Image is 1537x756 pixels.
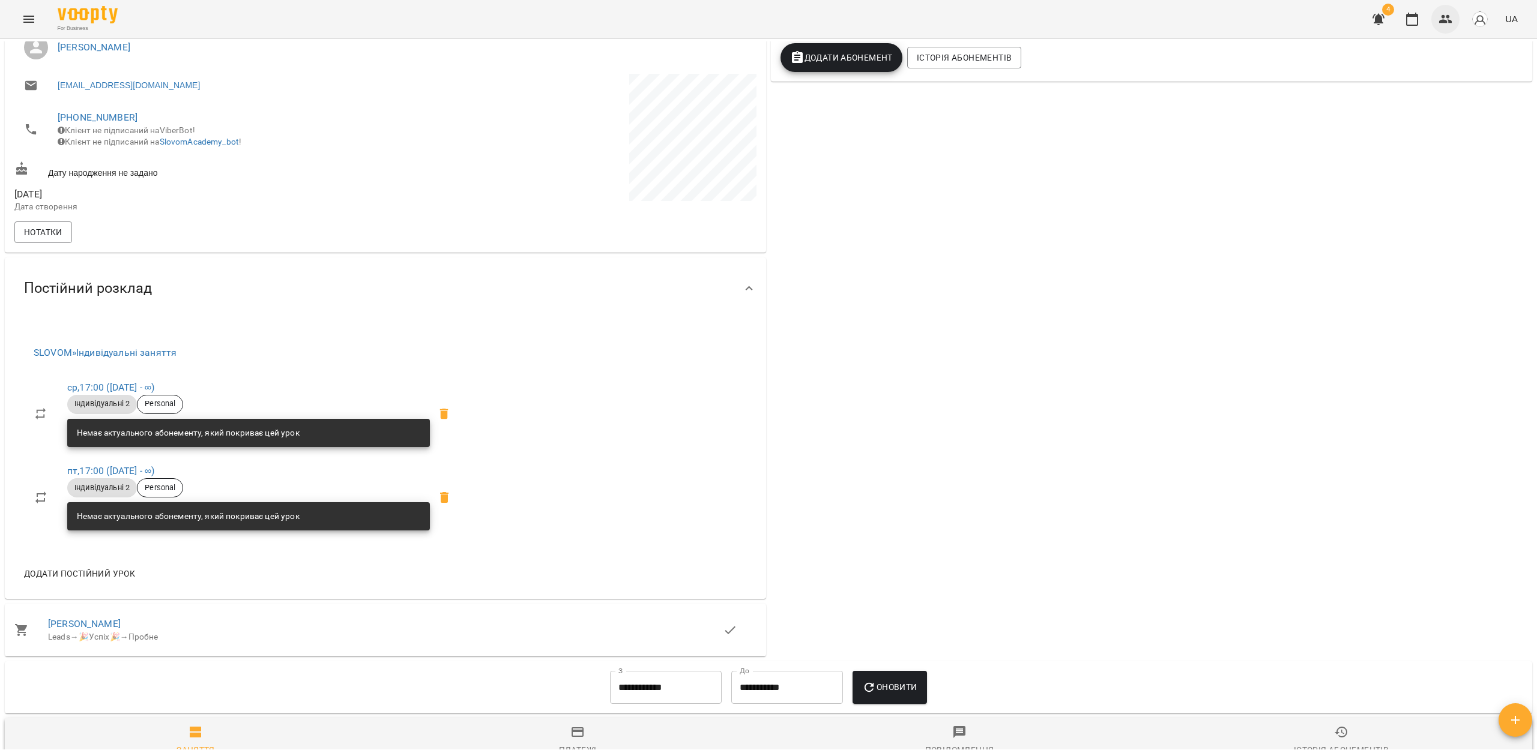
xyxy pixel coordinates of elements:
[1500,8,1523,30] button: UA
[1382,4,1394,16] span: 4
[67,465,154,476] a: пт,17:00 ([DATE] - ∞)
[77,422,300,444] div: Немає актуального абонементу, який покриває цей урок
[137,482,183,493] span: Personal
[14,221,72,243] button: Нотатки
[58,41,130,53] a: [PERSON_NAME]
[1505,13,1518,25] span: UA
[48,631,723,643] div: Leads 🎉Успіх🎉 Пробне
[70,632,79,641] span: →
[907,47,1021,68] button: Історія абонементів
[917,50,1012,65] span: Історія абонементів
[853,671,926,704] button: Оновити
[58,125,195,135] span: Клієнт не підписаний на ViberBot!
[19,563,140,584] button: Додати постійний урок
[14,201,383,213] p: Дата створення
[58,79,200,91] a: [EMAIL_ADDRESS][DOMAIN_NAME]
[862,680,917,694] span: Оновити
[160,137,240,146] a: SlovomAcademy_bot
[781,43,902,72] button: Додати Абонемент
[12,159,385,181] div: Дату народження не задано
[67,398,137,409] span: Індивідуальні 2
[48,618,121,629] a: [PERSON_NAME]
[34,347,177,358] a: SLOVOM»Індивідуальні заняття
[14,5,43,34] button: Menu
[58,6,118,23] img: Voopty Logo
[120,632,128,641] span: →
[24,279,152,298] span: Постійний розклад
[67,482,137,493] span: Індивідуальні 2
[58,25,118,32] span: For Business
[430,483,459,512] span: Видалити приватний урок Юлія Потапова С1 пт 17:00 клієнта Юлія Потапова
[77,506,300,527] div: Немає актуального абонементу, який покриває цей урок
[67,382,154,393] a: ср,17:00 ([DATE] - ∞)
[137,398,183,409] span: Personal
[5,257,766,319] div: Постійний розклад
[58,137,241,146] span: Клієнт не підписаний на !
[58,112,137,123] a: [PHONE_NUMBER]
[14,187,383,202] span: [DATE]
[24,225,62,239] span: Нотатки
[1472,11,1488,28] img: avatar_s.png
[24,566,135,581] span: Додати постійний урок
[790,50,893,65] span: Додати Абонемент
